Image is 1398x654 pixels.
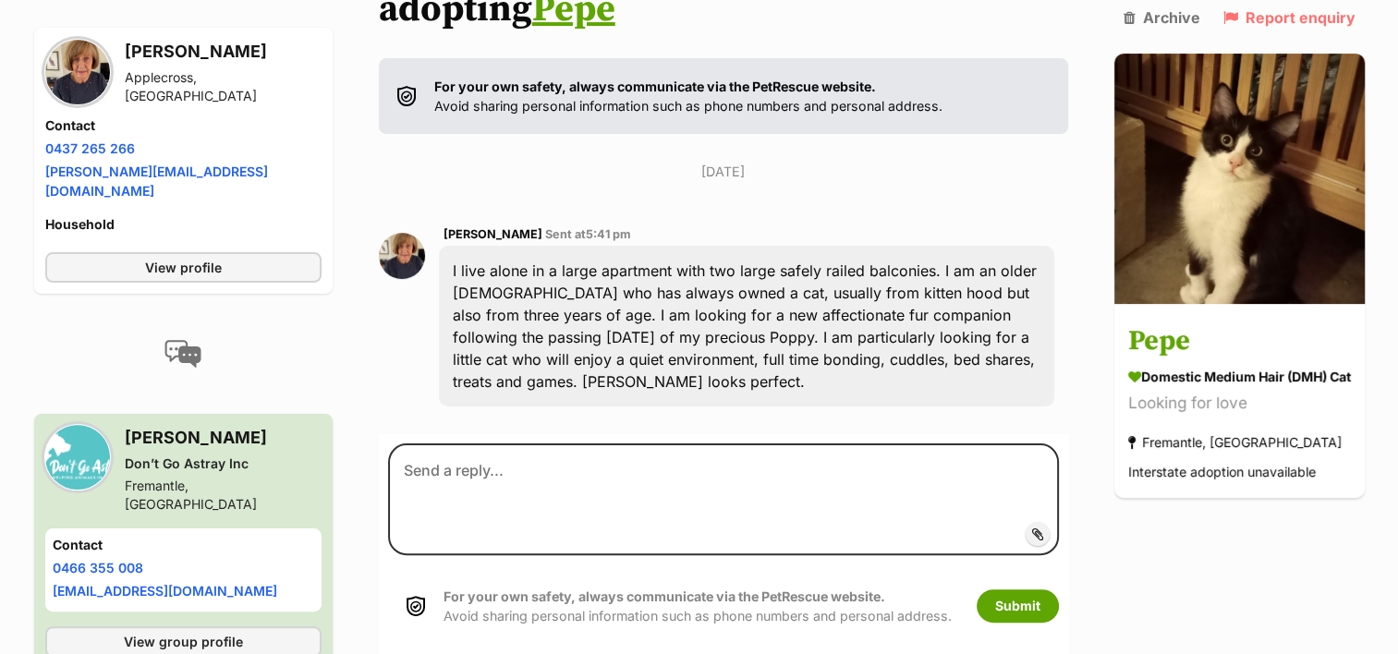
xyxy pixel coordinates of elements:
a: [EMAIL_ADDRESS][DOMAIN_NAME] [53,583,277,599]
strong: For your own safety, always communicate via the PetRescue website. [444,588,885,604]
div: Applecross, [GEOGRAPHIC_DATA] [125,68,322,105]
a: Archive [1124,9,1200,26]
h3: [PERSON_NAME] [125,425,322,451]
img: Don’t Go Astray Inc profile pic [45,425,110,490]
a: 0466 355 008 [53,560,143,575]
a: View profile [45,252,322,283]
button: Submit [977,589,1059,623]
h4: Household [45,215,322,234]
p: Avoid sharing personal information such as phone numbers and personal address. [444,587,952,626]
img: conversation-icon-4a6f8262b818ee0b60e3300018af0b2d0b884aa5de6e9bcb8d3d4eeb1a70a7c4.svg [164,340,201,368]
a: Report enquiry [1223,9,1355,26]
span: Interstate adoption unavailable [1128,465,1316,480]
a: 0437 265 266 [45,140,135,156]
h4: Contact [53,536,314,554]
span: View group profile [124,632,243,651]
h3: [PERSON_NAME] [125,39,322,65]
span: Sent at [545,227,631,241]
span: 5:41 pm [586,227,631,241]
div: Fremantle, [GEOGRAPHIC_DATA] [125,477,322,514]
p: Avoid sharing personal information such as phone numbers and personal address. [434,77,942,116]
img: Pepe [1114,54,1365,304]
span: View profile [145,258,222,277]
strong: For your own safety, always communicate via the PetRescue website. [434,79,876,94]
div: I live alone in a large apartment with two large safely railed balconies. I am an older [DEMOGRAP... [439,246,1054,406]
div: Domestic Medium Hair (DMH) Cat [1128,368,1351,387]
h4: Contact [45,116,322,135]
h3: Pepe [1128,321,1351,363]
p: [DATE] [379,162,1068,181]
span: [PERSON_NAME] [444,227,542,241]
img: Sally Roberts profile pic [379,233,425,279]
a: [PERSON_NAME][EMAIL_ADDRESS][DOMAIN_NAME] [45,163,268,199]
div: Looking for love [1128,392,1351,417]
div: Don’t Go Astray Inc [125,454,322,473]
img: Sally Roberts profile pic [45,40,110,104]
div: Fremantle, [GEOGRAPHIC_DATA] [1128,430,1342,455]
a: Pepe Domestic Medium Hair (DMH) Cat Looking for love Fremantle, [GEOGRAPHIC_DATA] Interstate adop... [1114,308,1365,499]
